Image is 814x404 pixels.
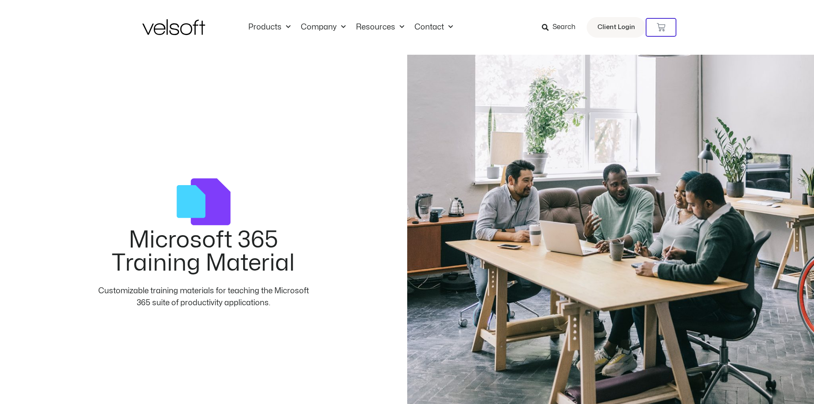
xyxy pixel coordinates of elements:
[243,23,458,32] nav: Menu
[542,20,582,35] a: Search
[142,19,205,35] img: Velsoft Training Materials
[95,229,311,275] h2: Microsoft 365 Training Material
[351,23,409,32] a: ResourcesMenu Toggle
[552,22,576,33] span: Search
[176,175,231,229] img: courses
[95,285,311,309] div: Customizable training materials for teaching the Microsoft 365 suite of productivity applications.
[243,23,296,32] a: ProductsMenu Toggle
[409,23,458,32] a: ContactMenu Toggle
[296,23,351,32] a: CompanyMenu Toggle
[597,22,635,33] span: Client Login
[587,17,646,38] a: Client Login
